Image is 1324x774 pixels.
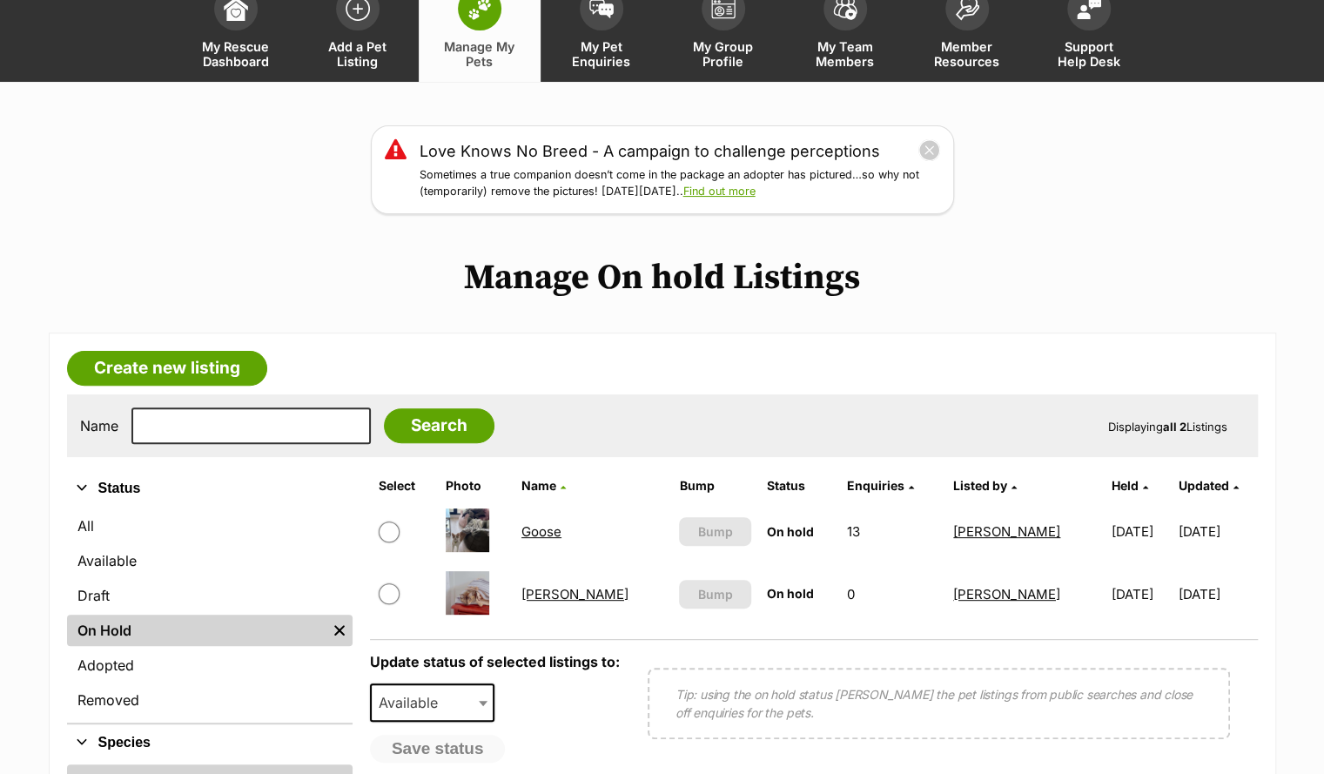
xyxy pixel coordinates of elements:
[1178,501,1255,562] td: [DATE]
[326,615,353,646] a: Remove filter
[928,39,1006,69] span: Member Resources
[953,586,1060,602] a: [PERSON_NAME]
[675,685,1202,722] p: Tip: using the on hold status [PERSON_NAME] the pet listings from public searches and close off e...
[67,545,353,576] a: Available
[679,517,750,546] button: Bump
[197,39,275,69] span: My Rescue Dashboard
[1105,564,1177,624] td: [DATE]
[67,507,353,723] div: Status
[953,523,1060,540] a: [PERSON_NAME]
[1178,478,1228,493] span: Updated
[1163,420,1186,434] strong: all 2
[372,472,437,500] th: Select
[67,684,353,716] a: Removed
[562,39,641,69] span: My Pet Enquiries
[80,418,118,434] label: Name
[1178,564,1255,624] td: [DATE]
[840,501,944,562] td: 13
[684,39,763,69] span: My Group Profile
[953,478,1017,493] a: Listed by
[847,478,904,493] span: translation missing: en.admin.listings.index.attributes.enquiries
[67,510,353,542] a: All
[806,39,884,69] span: My Team Members
[372,690,455,715] span: Available
[420,167,940,200] p: Sometimes a true companion doesn’t come in the package an adopter has pictured…so why not (tempor...
[439,472,513,500] th: Photo
[370,683,495,722] span: Available
[67,731,353,754] button: Species
[67,351,267,386] a: Create new listing
[683,185,756,198] a: Find out more
[847,478,914,493] a: Enquiries
[1178,478,1238,493] a: Updated
[67,649,353,681] a: Adopted
[67,580,353,611] a: Draft
[767,524,814,539] span: On hold
[521,478,556,493] span: Name
[521,586,628,602] a: [PERSON_NAME]
[698,585,733,603] span: Bump
[521,478,566,493] a: Name
[420,139,880,163] a: Love Knows No Breed - A campaign to challenge perceptions
[440,39,519,69] span: Manage My Pets
[767,586,814,601] span: On hold
[1112,478,1148,493] a: Held
[1050,39,1128,69] span: Support Help Desk
[384,408,494,443] input: Search
[370,735,506,763] button: Save status
[698,522,733,541] span: Bump
[1108,420,1227,434] span: Displaying Listings
[1105,501,1177,562] td: [DATE]
[319,39,397,69] span: Add a Pet Listing
[840,564,944,624] td: 0
[672,472,757,500] th: Bump
[370,653,620,670] label: Update status of selected listings to:
[679,580,750,609] button: Bump
[67,615,326,646] a: On Hold
[67,477,353,500] button: Status
[953,478,1007,493] span: Listed by
[521,523,561,540] a: Goose
[1112,478,1139,493] span: Held
[918,139,940,161] button: close
[760,472,838,500] th: Status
